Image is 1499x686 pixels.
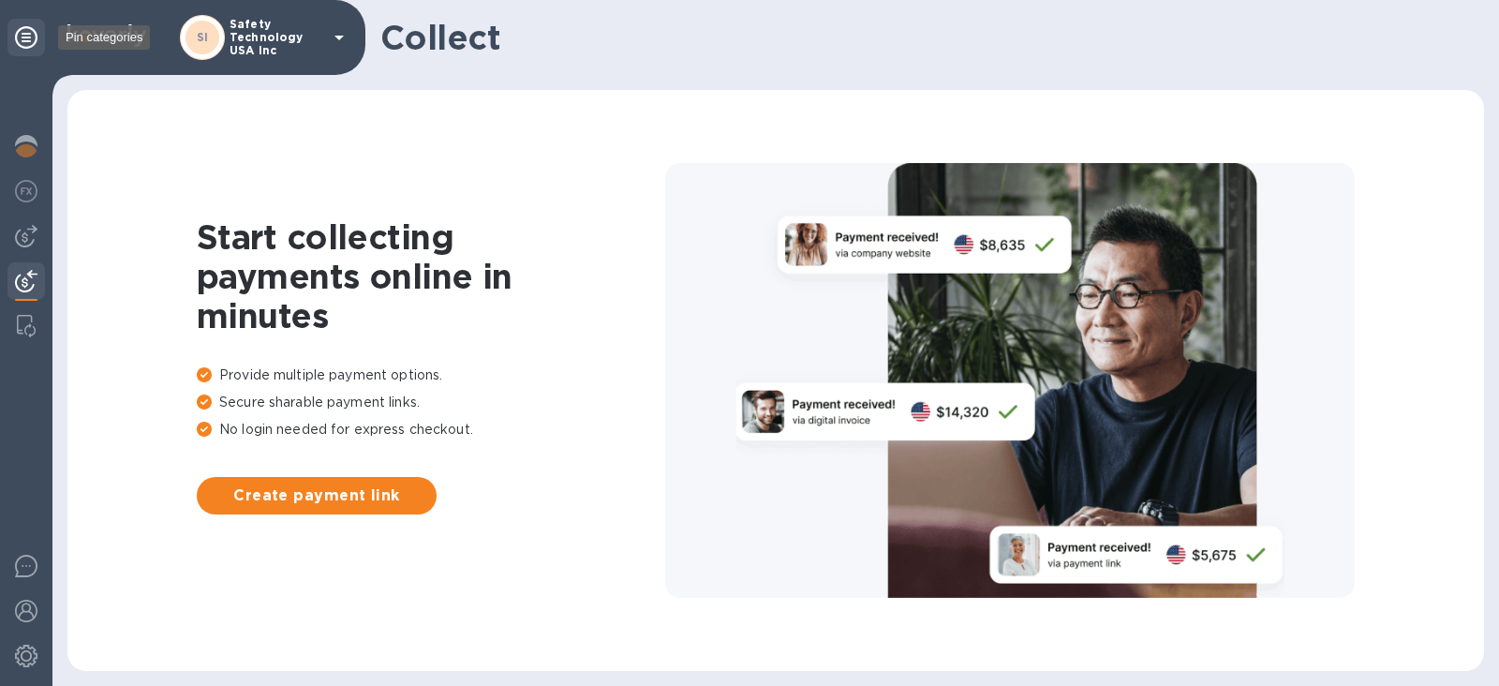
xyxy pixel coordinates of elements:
img: Logo [67,24,146,47]
span: Create payment link [212,485,422,507]
p: Safety Technology USA Inc [230,18,323,57]
h1: Collect [380,18,1469,57]
button: Create payment link [197,477,437,514]
p: No login needed for express checkout. [197,420,665,440]
h1: Start collecting payments online in minutes [197,217,665,336]
b: SI [197,30,209,44]
img: Foreign exchange [15,180,37,202]
p: Secure sharable payment links. [197,393,665,412]
p: Provide multiple payment options. [197,365,665,385]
